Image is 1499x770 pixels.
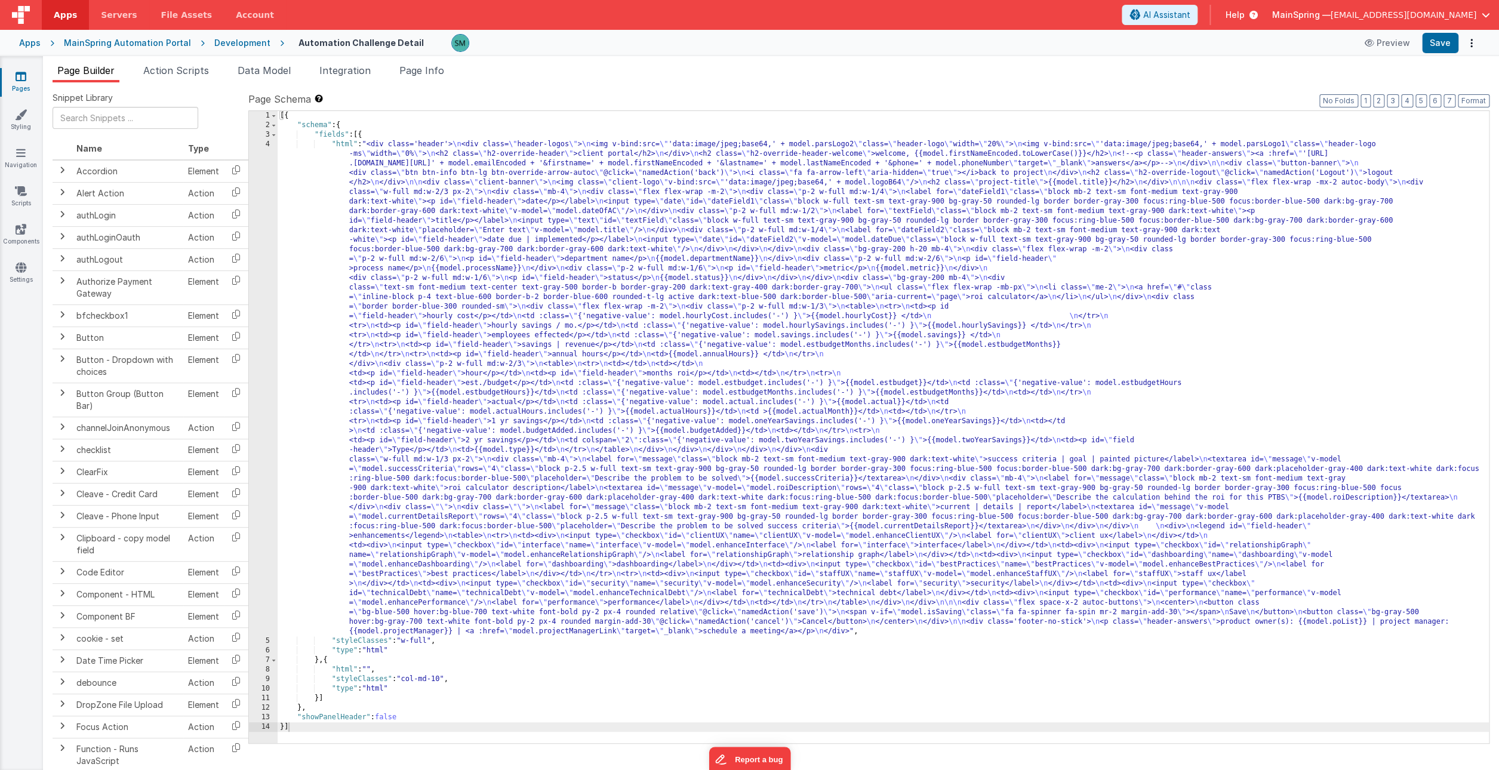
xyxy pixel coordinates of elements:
div: 4 [249,140,278,636]
button: Preview [1358,33,1417,53]
td: Element [183,439,224,461]
span: Action Scripts [143,64,209,76]
span: Page Info [399,64,444,76]
td: Element [183,605,224,627]
div: 1 [249,111,278,121]
td: Action [183,716,224,738]
button: 2 [1373,94,1384,107]
span: Data Model [238,64,291,76]
div: MainSpring Automation Portal [64,37,191,49]
span: Apps [54,9,77,21]
td: authLogout [72,248,183,270]
button: 1 [1361,94,1371,107]
button: Save [1422,33,1458,53]
td: Element [183,583,224,605]
span: Integration [319,64,371,76]
td: Action [183,527,224,561]
button: Format [1458,94,1489,107]
td: Element [183,461,224,483]
input: Search Snippets ... [53,107,198,129]
td: Cleave - Phone Input [72,505,183,527]
td: cookie - set [72,627,183,649]
h4: Automation Challenge Detail [298,38,424,47]
button: 5 [1415,94,1427,107]
td: Authorize Payment Gateway [72,270,183,304]
td: Button [72,327,183,349]
td: Action [183,627,224,649]
td: Action [183,417,224,439]
td: Button - Dropdown with choices [72,349,183,383]
div: 10 [249,684,278,694]
button: No Folds [1319,94,1358,107]
td: Element [183,505,224,527]
td: Action [183,226,224,248]
td: authLoginOauth [72,226,183,248]
td: Element [183,383,224,417]
span: Snippet Library [53,92,113,104]
td: Component - HTML [72,583,183,605]
button: AI Assistant [1122,5,1198,25]
td: Action [183,672,224,694]
div: 9 [249,674,278,684]
div: 8 [249,665,278,674]
div: 3 [249,130,278,140]
td: checklist [72,439,183,461]
td: Element [183,270,224,304]
td: Element [183,483,224,505]
span: File Assets [161,9,213,21]
div: 13 [249,713,278,722]
td: Element [183,304,224,327]
td: Element [183,327,224,349]
span: [EMAIL_ADDRESS][DOMAIN_NAME] [1330,9,1476,21]
div: 6 [249,646,278,655]
td: Focus Action [72,716,183,738]
td: bfcheckbox1 [72,304,183,327]
td: DropZone File Upload [72,694,183,716]
div: 2 [249,121,278,130]
div: 11 [249,694,278,703]
div: 14 [249,722,278,732]
button: MainSpring — [EMAIL_ADDRESS][DOMAIN_NAME] [1272,9,1489,21]
td: Alert Action [72,182,183,204]
td: Action [183,248,224,270]
td: debounce [72,672,183,694]
button: Options [1463,35,1480,51]
span: Help [1225,9,1244,21]
div: Development [214,37,270,49]
span: Page Builder [57,64,115,76]
td: Date Time Picker [72,649,183,672]
span: MainSpring — [1272,9,1330,21]
td: Accordion [72,160,183,183]
button: 7 [1443,94,1455,107]
button: 3 [1387,94,1399,107]
td: Clipboard - copy model field [72,527,183,561]
span: Page Schema [248,92,311,106]
span: AI Assistant [1143,9,1190,21]
div: 7 [249,655,278,665]
td: Element [183,349,224,383]
td: Cleave - Credit Card [72,483,183,505]
span: Type [188,143,209,153]
span: Servers [101,9,137,21]
div: 12 [249,703,278,713]
img: 55b272ae619a3f78e890b6ad35d9ec76 [452,35,469,51]
td: channelJoinAnonymous [72,417,183,439]
td: Element [183,561,224,583]
div: 5 [249,636,278,646]
span: Name [76,143,102,153]
td: Action [183,204,224,226]
td: Element [183,160,224,183]
td: ClearFix [72,461,183,483]
button: 6 [1429,94,1441,107]
td: Button Group (Button Bar) [72,383,183,417]
td: Action [183,182,224,204]
div: Apps [19,37,41,49]
td: Element [183,694,224,716]
td: authLogin [72,204,183,226]
td: Component BF [72,605,183,627]
button: 4 [1401,94,1413,107]
td: Element [183,649,224,672]
td: Code Editor [72,561,183,583]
